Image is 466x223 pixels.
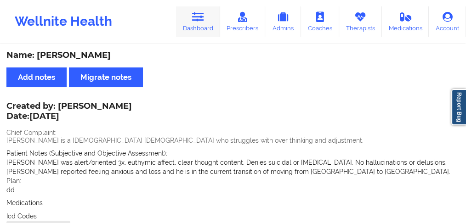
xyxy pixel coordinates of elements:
p: Date: [DATE] [6,111,132,123]
a: Admins [265,6,301,37]
span: Medications [6,199,43,206]
span: Patient Notes (Subjective and Objective Assessment): [6,150,167,157]
a: Account [429,6,466,37]
a: Dashboard [176,6,220,37]
button: Migrate notes [69,67,143,87]
a: Report Bug [451,89,466,125]
div: Created by: [PERSON_NAME] [6,101,132,123]
a: Therapists [339,6,382,37]
a: Medications [382,6,429,37]
span: Icd Codes [6,212,37,220]
p: dd [6,185,460,195]
button: Add notes [6,67,67,87]
p: [PERSON_NAME] is a [DEMOGRAPHIC_DATA] [DEMOGRAPHIC_DATA] who struggles with over thinking and adj... [6,136,460,145]
p: [PERSON_NAME] was alert/oriented 3x, euthymic affect, clear thought content. Denies suicidal or [... [6,158,460,176]
span: Plan: [6,177,21,184]
div: Name: [PERSON_NAME] [6,50,460,61]
a: Coaches [301,6,339,37]
a: Prescribers [220,6,266,37]
span: Chief Complaint: [6,129,57,136]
